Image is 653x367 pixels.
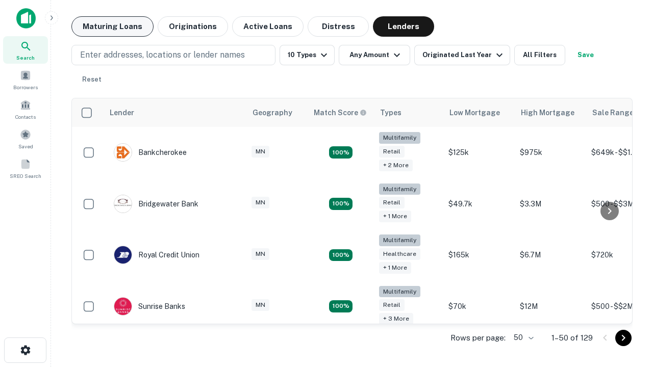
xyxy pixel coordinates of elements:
[521,107,574,119] div: High Mortgage
[515,127,586,178] td: $975k
[314,107,367,118] div: Capitalize uses an advanced AI algorithm to match your search with the best lender. The match sco...
[569,45,602,65] button: Save your search to get updates of matches that match your search criteria.
[379,160,413,171] div: + 2 more
[3,66,48,93] a: Borrowers
[71,16,154,37] button: Maturing Loans
[246,98,308,127] th: Geography
[3,154,48,182] a: SREO Search
[80,49,245,61] p: Enter addresses, locations or lender names
[515,281,586,332] td: $12M
[13,83,38,91] span: Borrowers
[514,45,565,65] button: All Filters
[114,246,199,264] div: Royal Credit Union
[114,298,132,315] img: picture
[3,125,48,152] a: Saved
[515,98,586,127] th: High Mortgage
[379,286,420,298] div: Multifamily
[252,197,269,208] div: MN
[329,249,353,261] div: Matching Properties: 18, hasApolloMatch: undefined
[232,16,304,37] button: Active Loans
[110,107,134,119] div: Lender
[414,45,510,65] button: Originated Last Year
[253,107,292,119] div: Geography
[252,146,269,158] div: MN
[114,143,187,162] div: Bankcherokee
[71,45,275,65] button: Enter addresses, locations or lender names
[280,45,335,65] button: 10 Types
[510,330,535,345] div: 50
[158,16,228,37] button: Originations
[252,299,269,311] div: MN
[379,183,420,195] div: Multifamily
[104,98,246,127] th: Lender
[3,95,48,123] a: Contacts
[329,146,353,159] div: Matching Properties: 27, hasApolloMatch: undefined
[308,16,369,37] button: Distress
[15,113,36,121] span: Contacts
[449,107,500,119] div: Low Mortgage
[615,330,632,346] button: Go to next page
[443,281,515,332] td: $70k
[379,234,420,246] div: Multifamily
[450,332,506,344] p: Rows per page:
[379,262,411,274] div: + 1 more
[379,132,420,144] div: Multifamily
[380,107,401,119] div: Types
[374,98,443,127] th: Types
[10,172,41,180] span: SREO Search
[379,313,413,325] div: + 3 more
[443,178,515,230] td: $49.7k
[379,248,420,260] div: Healthcare
[373,16,434,37] button: Lenders
[592,107,634,119] div: Sale Range
[379,211,411,222] div: + 1 more
[515,229,586,281] td: $6.7M
[114,297,185,316] div: Sunrise Banks
[16,54,35,62] span: Search
[515,178,586,230] td: $3.3M
[252,248,269,260] div: MN
[551,332,593,344] p: 1–50 of 129
[314,107,365,118] h6: Match Score
[602,285,653,334] iframe: Chat Widget
[114,195,132,213] img: picture
[18,142,33,150] span: Saved
[443,127,515,178] td: $125k
[114,144,132,161] img: picture
[329,198,353,210] div: Matching Properties: 24, hasApolloMatch: undefined
[114,195,198,213] div: Bridgewater Bank
[339,45,410,65] button: Any Amount
[308,98,374,127] th: Capitalize uses an advanced AI algorithm to match your search with the best lender. The match sco...
[379,197,405,208] div: Retail
[329,300,353,312] div: Matching Properties: 25, hasApolloMatch: undefined
[16,8,36,29] img: capitalize-icon.png
[422,49,506,61] div: Originated Last Year
[379,299,405,311] div: Retail
[443,229,515,281] td: $165k
[379,146,405,158] div: Retail
[114,246,132,264] img: picture
[3,36,48,64] a: Search
[76,69,108,90] button: Reset
[443,98,515,127] th: Low Mortgage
